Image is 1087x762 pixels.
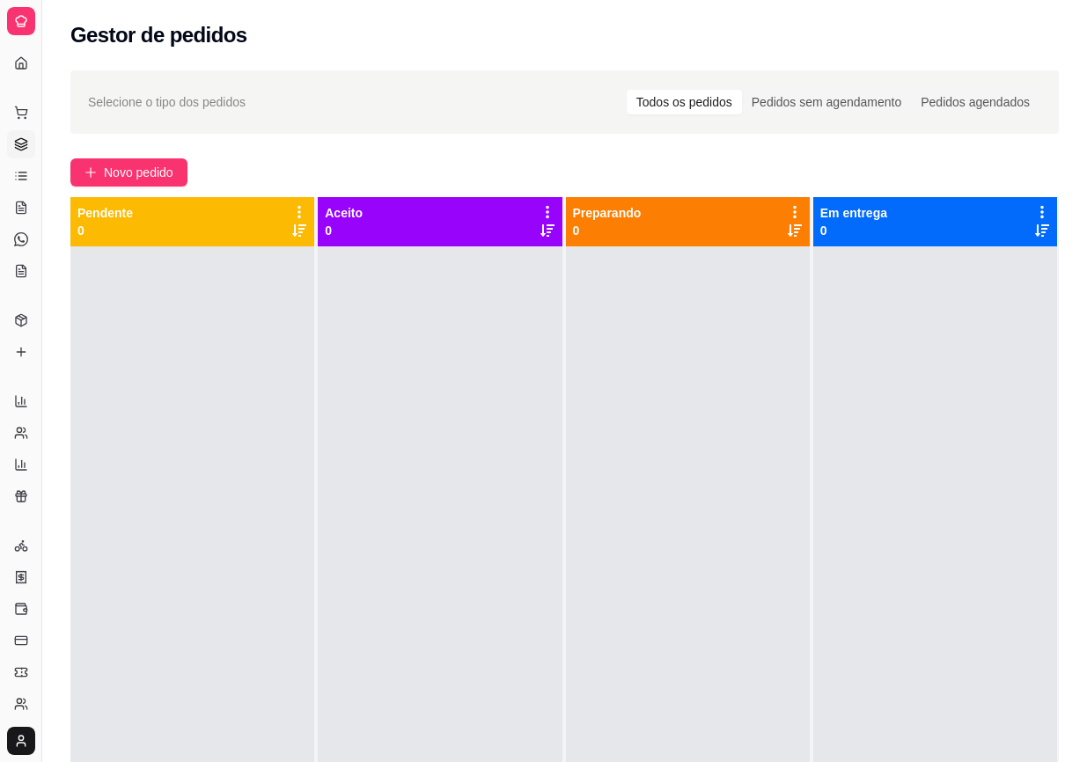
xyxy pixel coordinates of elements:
p: 0 [820,222,887,239]
p: 0 [325,222,363,239]
p: Em entrega [820,204,887,222]
span: plus [84,166,97,179]
button: Novo pedido [70,158,187,187]
span: Novo pedido [104,163,173,182]
p: Aceito [325,204,363,222]
span: Selecione o tipo dos pedidos [88,92,246,112]
p: Pendente [77,204,133,222]
p: Preparando [573,204,642,222]
p: 0 [573,222,642,239]
div: Todos os pedidos [627,90,742,114]
div: Pedidos agendados [911,90,1039,114]
h2: Gestor de pedidos [70,21,247,49]
div: Pedidos sem agendamento [742,90,911,114]
p: 0 [77,222,133,239]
